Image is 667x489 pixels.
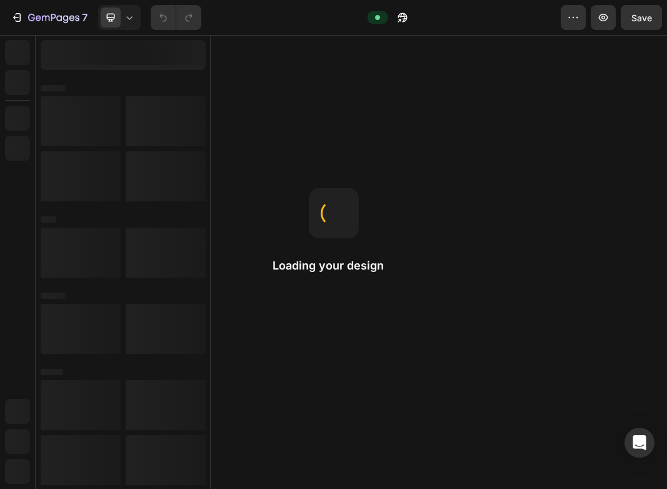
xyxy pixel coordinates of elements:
button: Save [621,5,662,30]
button: 7 [5,5,93,30]
div: Open Intercom Messenger [624,428,654,458]
h2: Loading your design [273,258,395,273]
span: Save [631,13,652,23]
div: Undo/Redo [151,5,201,30]
p: 7 [82,10,88,25]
